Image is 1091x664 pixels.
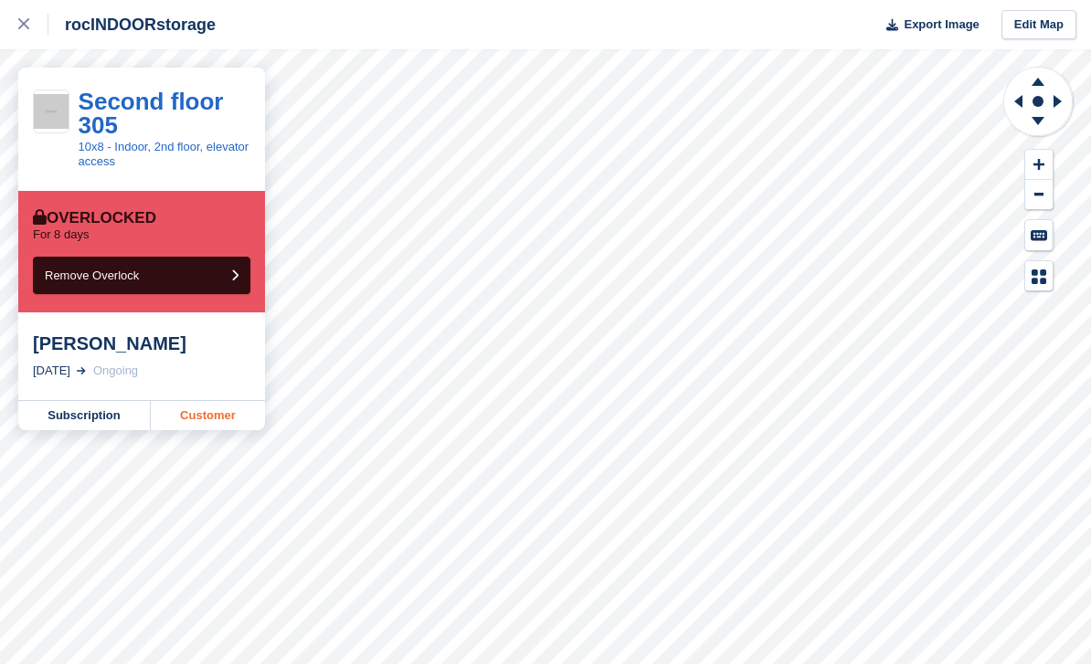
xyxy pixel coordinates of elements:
[79,140,249,168] a: 10x8 - Indoor, 2nd floor, elevator access
[77,367,86,374] img: arrow-right-light-icn-cde0832a797a2874e46488d9cf13f60e5c3a73dbe684e267c42b8395dfbc2abf.svg
[48,14,216,36] div: rocINDOORstorage
[33,332,250,354] div: [PERSON_NAME]
[34,94,69,129] img: 256x256-placeholder-a091544baa16b46aadf0b611073c37e8ed6a367829ab441c3b0103e7cf8a5b1b.png
[1025,180,1053,210] button: Zoom Out
[33,362,70,380] div: [DATE]
[875,10,980,40] button: Export Image
[904,16,979,34] span: Export Image
[1025,220,1053,250] button: Keyboard Shortcuts
[151,401,265,430] a: Customer
[79,88,224,139] a: Second floor 305
[33,227,89,242] p: For 8 days
[45,269,139,282] span: Remove Overlock
[33,209,156,227] div: Overlocked
[33,257,250,294] button: Remove Overlock
[1025,150,1053,180] button: Zoom In
[1025,261,1053,291] button: Map Legend
[1001,10,1076,40] a: Edit Map
[93,362,138,380] div: Ongoing
[18,401,151,430] a: Subscription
